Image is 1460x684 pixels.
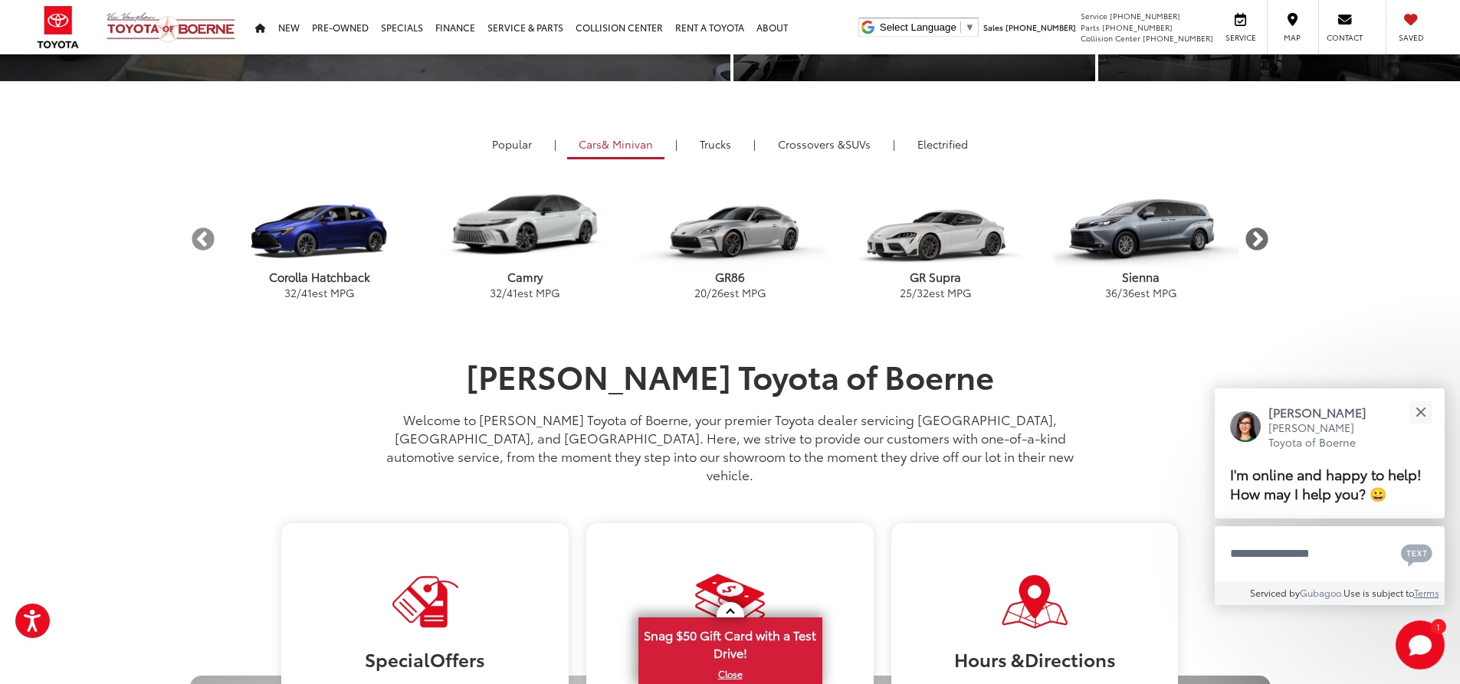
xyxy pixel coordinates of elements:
[1327,32,1363,43] span: Contact
[190,170,1271,308] aside: carousel
[880,21,975,33] a: Select Language​
[490,285,502,300] span: 32
[711,285,723,300] span: 26
[889,136,899,152] li: |
[671,136,681,152] li: |
[917,285,929,300] span: 32
[1215,526,1445,581] textarea: Type your message
[833,269,1038,285] p: GR Supra
[481,131,543,157] a: Popular
[301,285,312,300] span: 41
[1038,269,1244,285] p: Sienna
[1244,226,1271,253] button: Next
[960,21,961,33] span: ​
[778,136,845,152] span: Crossovers &
[694,285,707,300] span: 20
[1250,586,1300,599] span: Serviced by
[1043,184,1239,267] img: Toyota Sienna
[903,649,1166,669] h3: Hours & Directions
[1344,586,1414,599] span: Use is subject to
[1396,536,1437,571] button: Chat with SMS
[598,649,861,669] h3: Trade Appraisal
[1223,32,1258,43] span: Service
[1105,285,1117,300] span: 36
[1215,388,1445,605] div: Close[PERSON_NAME][PERSON_NAME] Toyota of BoerneI'm online and happy to help! How may I help you?...
[1081,32,1140,44] span: Collision Center
[221,184,417,267] img: Toyota Corolla Hatchback
[628,285,833,300] p: / est MPG
[1401,542,1432,567] svg: Text
[374,358,1087,393] h1: [PERSON_NAME] Toyota of Boerne
[427,184,622,267] img: Toyota Camry
[1396,620,1445,669] button: Toggle Chat Window
[900,285,912,300] span: 25
[374,410,1087,483] p: Welcome to [PERSON_NAME] Toyota of Boerne, your premier Toyota dealer servicing [GEOGRAPHIC_DATA]...
[695,573,766,630] img: Visit Our Dealership
[1122,285,1134,300] span: 36
[688,131,743,157] a: Trucks
[1268,421,1382,450] p: [PERSON_NAME] Toyota of Boerne
[390,573,461,630] img: Visit Our Dealership
[567,131,664,159] a: Cars
[1404,396,1437,429] button: Close
[1081,21,1100,33] span: Parts
[999,573,1070,630] img: Visit Our Dealership
[1436,623,1440,630] span: 1
[284,285,297,300] span: 32
[1275,32,1309,43] span: Map
[1414,586,1439,599] a: Terms
[602,136,653,152] span: & Minivan
[1102,21,1173,33] span: [PHONE_NUMBER]
[106,11,236,43] img: Vic Vaughan Toyota of Boerne
[422,285,628,300] p: / est MPG
[880,21,956,33] span: Select Language
[750,136,760,152] li: |
[1006,21,1076,33] span: [PHONE_NUMBER]
[1081,10,1107,21] span: Service
[1038,285,1244,300] p: / est MPG
[632,184,828,267] img: Toyota GR86
[1396,620,1445,669] svg: Start Chat
[766,131,882,157] a: SUVs
[1143,32,1213,44] span: [PHONE_NUMBER]
[293,649,556,669] h3: Special Offers
[1110,10,1180,21] span: [PHONE_NUMBER]
[217,269,422,285] p: Corolla Hatchback
[965,21,975,33] span: ▼
[507,285,517,300] span: 41
[217,285,422,300] p: / est MPG
[190,226,217,253] button: Previous
[1268,404,1382,421] p: [PERSON_NAME]
[422,269,628,285] p: Camry
[838,184,1033,267] img: Toyota GR Supra
[1230,464,1422,503] span: I'm online and happy to help! How may I help you? 😀
[833,285,1038,300] p: / est MPG
[628,269,833,285] p: GR86
[1300,586,1344,599] a: Gubagoo.
[906,131,979,157] a: Electrified
[1394,32,1428,43] span: Saved
[550,136,560,152] li: |
[983,21,1003,33] span: Sales
[640,619,821,666] span: Snag $50 Gift Card with a Test Drive!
